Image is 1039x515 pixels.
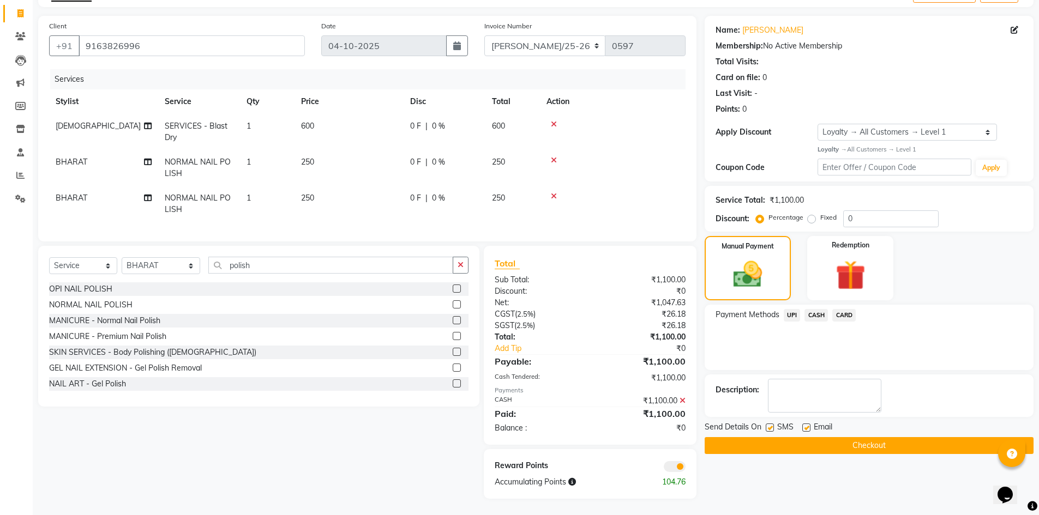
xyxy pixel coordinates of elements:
input: Enter Offer / Coupon Code [818,159,971,175]
div: Membership: [716,40,763,52]
th: Stylist [49,89,158,114]
div: ₹1,100.00 [590,331,694,343]
div: - [754,88,758,99]
span: BHARAT [56,193,87,203]
span: UPI [784,309,801,322]
div: Apply Discount [716,126,818,138]
div: Service Total: [716,195,765,206]
div: 104.76 [642,476,694,488]
div: Balance : [487,422,590,434]
div: Total: [487,331,590,343]
th: Price [295,89,404,114]
label: Manual Payment [722,241,774,251]
img: _cash.svg [724,258,771,291]
div: All Customers → Level 1 [818,145,1023,154]
label: Percentage [768,213,803,222]
th: Total [485,89,540,114]
span: 0 F [410,120,421,132]
div: Description: [716,384,759,396]
div: ₹1,047.63 [590,297,694,308]
span: 600 [492,121,505,131]
div: No Active Membership [716,40,1023,52]
span: | [425,156,428,168]
span: 0 F [410,192,421,204]
div: ₹0 [608,343,694,354]
span: BHARAT [56,157,87,167]
a: Add Tip [487,343,607,354]
span: Total [495,258,520,269]
label: Redemption [832,240,869,250]
label: Date [321,21,336,31]
div: Coupon Code [716,162,818,173]
div: Discount: [716,213,749,225]
div: Sub Total: [487,274,590,286]
span: 250 [301,193,314,203]
div: ₹1,100.00 [590,372,694,384]
div: Card on file: [716,72,760,83]
div: 0 [762,72,767,83]
span: SGST [495,320,514,330]
div: ( ) [487,320,590,331]
button: Apply [976,160,1007,176]
div: Net: [487,297,590,308]
span: NORMAL NAIL POLISH [165,157,231,178]
div: Total Visits: [716,56,759,68]
span: 250 [301,157,314,167]
span: 1 [247,193,251,203]
input: Search by Name/Mobile/Email/Code [79,35,305,56]
div: ₹1,100.00 [770,195,804,206]
span: CARD [832,309,856,322]
span: 250 [492,157,505,167]
span: 2.5% [517,321,533,330]
span: 0 % [432,156,445,168]
span: Send Details On [705,421,761,435]
span: SERVICES - Blast Dry [165,121,227,142]
span: 250 [492,193,505,203]
img: _gift.svg [826,257,875,294]
div: CASH [487,395,590,407]
div: ( ) [487,308,590,320]
span: | [425,120,428,132]
span: CGST [495,309,515,319]
div: ₹1,100.00 [590,274,694,286]
strong: Loyalty → [818,146,846,153]
span: Email [814,421,832,435]
div: NORMAL NAIL POLISH [49,299,133,311]
div: Accumulating Points [487,476,641,488]
label: Fixed [820,213,837,222]
iframe: chat widget [993,471,1028,504]
div: SKIN SERVICES - Body Polishing ([DEMOGRAPHIC_DATA]) [49,347,256,358]
div: Services [50,69,694,89]
div: Last Visit: [716,88,752,99]
span: SMS [777,421,794,435]
span: 1 [247,121,251,131]
div: ₹0 [590,422,694,434]
div: Cash Tendered: [487,372,590,384]
input: Search or Scan [208,257,453,274]
div: ₹26.18 [590,320,694,331]
span: NORMAL NAIL POLISH [165,193,231,214]
div: NAIL ART - Gel Polish [49,378,126,390]
div: MANICURE - Premium Nail Polish [49,331,166,342]
div: Discount: [487,286,590,297]
th: Qty [240,89,295,114]
span: CASH [804,309,828,322]
th: Service [158,89,240,114]
span: 0 % [432,120,445,132]
div: ₹1,100.00 [590,355,694,368]
div: MANICURE - Normal Nail Polish [49,315,160,326]
div: Reward Points [487,460,590,472]
span: 0 F [410,156,421,168]
th: Disc [404,89,485,114]
span: 0 % [432,192,445,204]
label: Invoice Number [484,21,532,31]
div: 0 [742,104,747,115]
div: ₹1,100.00 [590,395,694,407]
div: ₹0 [590,286,694,297]
span: [DEMOGRAPHIC_DATA] [56,121,141,131]
div: OPI NAIL POLISH [49,283,112,295]
span: Payment Methods [716,309,779,320]
div: Points: [716,104,740,115]
button: Checkout [705,437,1034,454]
th: Action [540,89,686,114]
